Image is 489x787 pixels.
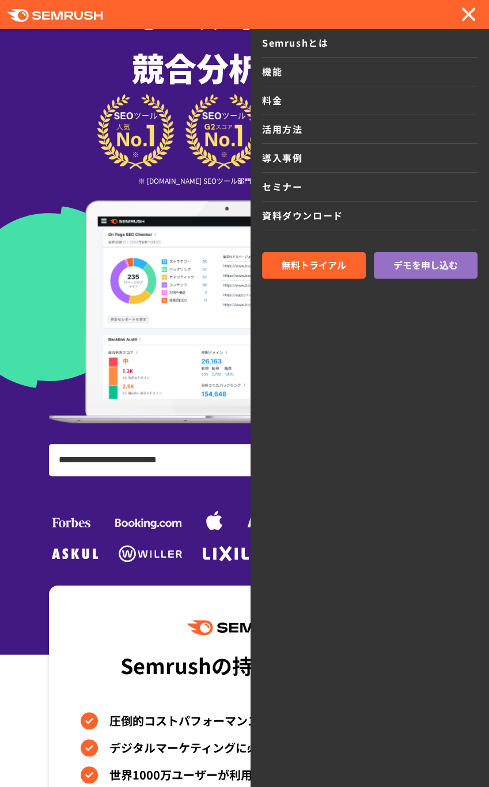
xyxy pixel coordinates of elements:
a: デモを申し込む [374,252,477,279]
a: セミナー [262,173,477,201]
span: デモを申し込む [393,258,458,273]
a: 資料ダウンロード [262,201,477,230]
a: 活用方法 [262,115,477,144]
a: 料金 [262,86,477,115]
li: デジタルマーケティングに必要なSEMツールをこれ一つで [81,737,409,758]
span: 無料トライアル [282,258,346,273]
a: Semrushとは [262,29,477,58]
input: ドメイン、キーワードまたはURLを入力してください [50,444,259,476]
li: 世界1000万ユーザーが利用するグローバルスタンダード [81,765,409,785]
a: 導入事例 [262,144,477,173]
img: Semrush [187,620,302,636]
a: 無料トライアル [262,252,366,279]
div: ※ [DOMAIN_NAME] SEOツール部門にてG2スコア＆人気度No.1獲得 [49,175,441,186]
a: 機能 [262,58,477,86]
div: Semrushの持つ3つの強み [120,644,369,686]
li: 圧倒的コストパフォーマンス月額$139.95〜利用可能 [81,710,409,731]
